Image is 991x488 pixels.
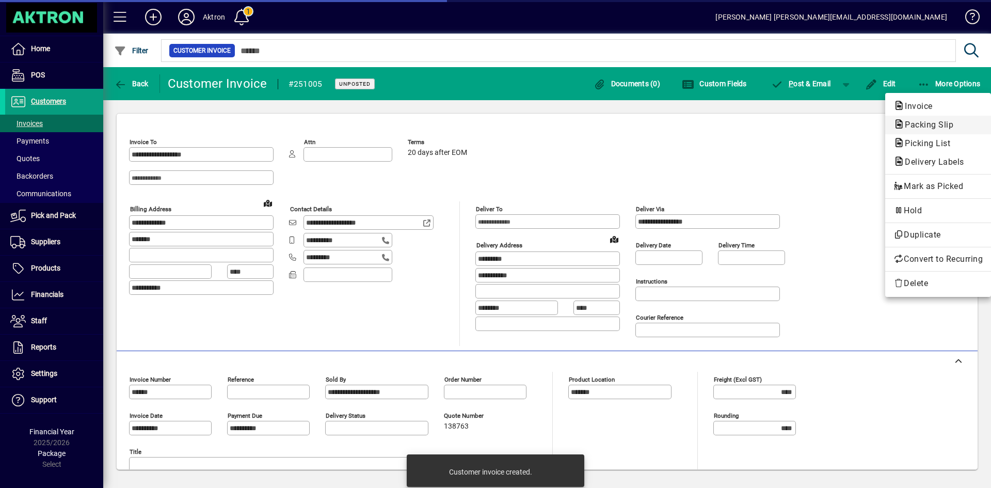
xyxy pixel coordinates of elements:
[893,180,983,193] span: Mark as Picked
[893,229,983,241] span: Duplicate
[893,101,938,111] span: Invoice
[893,120,958,130] span: Packing Slip
[893,204,983,217] span: Hold
[893,277,983,290] span: Delete
[893,253,983,265] span: Convert to Recurring
[893,138,955,148] span: Picking List
[893,157,969,167] span: Delivery Labels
